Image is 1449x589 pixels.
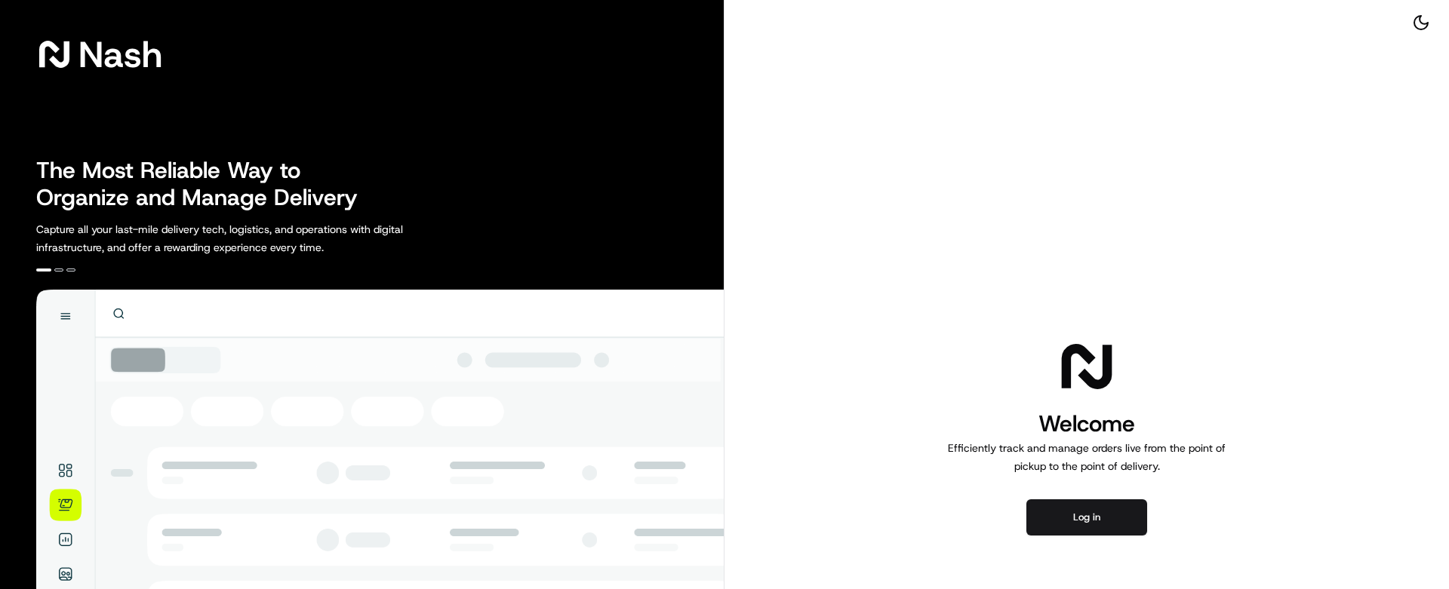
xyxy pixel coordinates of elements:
h1: Welcome [942,409,1232,439]
span: Nash [78,39,162,69]
h2: The Most Reliable Way to Organize and Manage Delivery [36,157,374,211]
p: Efficiently track and manage orders live from the point of pickup to the point of delivery. [942,439,1232,475]
button: Log in [1026,499,1147,535]
p: Capture all your last-mile delivery tech, logistics, and operations with digital infrastructure, ... [36,220,471,256]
